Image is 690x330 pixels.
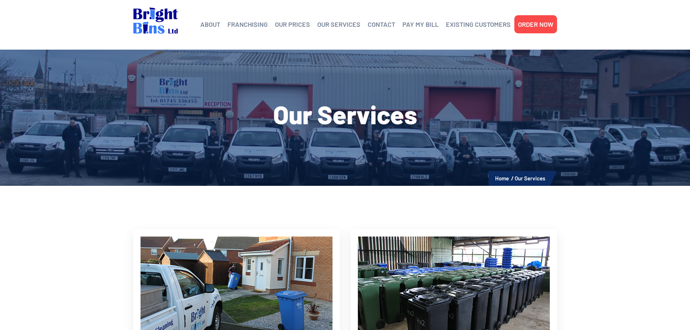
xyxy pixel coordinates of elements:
a: PAY MY BILL [402,19,439,30]
a: ABOUT [200,19,220,30]
li: Our Services [515,174,545,183]
a: FRANCHISING [227,19,268,30]
a: Home [495,175,509,181]
h1: Our Services [133,101,557,127]
a: CONTACT [368,19,395,30]
a: EXISTING CUSTOMERS [446,19,511,30]
a: OUR SERVICES [317,19,360,30]
a: OUR PRICES [275,19,310,30]
a: ORDER NOW [518,19,553,30]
